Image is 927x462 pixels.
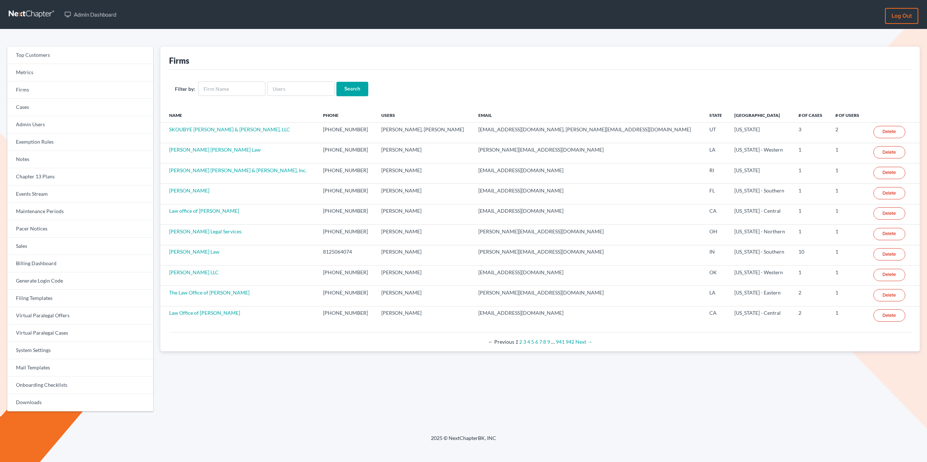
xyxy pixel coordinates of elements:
[729,225,793,245] td: [US_STATE] - Northern
[376,123,473,143] td: [PERSON_NAME], [PERSON_NAME]
[704,143,729,163] td: LA
[7,116,153,133] a: Admin Users
[830,306,866,326] td: 1
[704,204,729,224] td: CA
[873,126,905,138] a: Delete
[704,123,729,143] td: UT
[793,286,829,306] td: 2
[473,286,704,306] td: [PERSON_NAME][EMAIL_ADDRESS][DOMAIN_NAME]
[515,339,518,345] em: Page 1
[376,204,473,224] td: [PERSON_NAME]
[175,85,195,93] label: Filter by:
[7,238,153,255] a: Sales
[704,225,729,245] td: OH
[7,99,153,116] a: Cases
[169,187,209,194] a: [PERSON_NAME]
[830,204,866,224] td: 1
[7,255,153,272] a: Billing Dashboard
[793,123,829,143] td: 3
[830,286,866,306] td: 1
[566,339,574,345] a: Page 942
[704,306,729,326] td: CA
[830,265,866,285] td: 1
[376,163,473,183] td: [PERSON_NAME]
[7,47,153,64] a: Top Customers
[729,108,793,122] th: [GEOGRAPHIC_DATA]
[169,310,240,316] a: Law Office of [PERSON_NAME]
[830,225,866,245] td: 1
[7,359,153,377] a: Mail Templates
[551,339,555,345] span: …
[7,81,153,99] a: Firms
[267,81,335,96] input: Users
[473,245,704,265] td: [PERSON_NAME][EMAIL_ADDRESS][DOMAIN_NAME]
[793,108,829,122] th: # of Cases
[729,286,793,306] td: [US_STATE] - Eastern
[704,265,729,285] td: OK
[873,269,905,281] a: Delete
[793,306,829,326] td: 2
[873,187,905,199] a: Delete
[169,55,189,66] div: Firms
[704,108,729,122] th: State
[473,204,704,224] td: [EMAIL_ADDRESS][DOMAIN_NAME]
[257,435,670,448] div: 2025 © NextChapterBK, INC
[575,339,592,345] a: Next page
[873,167,905,179] a: Delete
[317,163,376,183] td: [PHONE_NUMBER]
[61,8,120,21] a: Admin Dashboard
[7,186,153,203] a: Events Stream
[704,184,729,204] td: FL
[376,265,473,285] td: [PERSON_NAME]
[336,82,368,96] input: Search
[473,225,704,245] td: [PERSON_NAME][EMAIL_ADDRESS][DOMAIN_NAME]
[531,339,534,345] a: Page 5
[729,306,793,326] td: [US_STATE] - Central
[7,342,153,359] a: System Settings
[729,245,793,265] td: [US_STATE] - Southern
[830,108,866,122] th: # of Users
[793,143,829,163] td: 1
[729,163,793,183] td: [US_STATE]
[317,265,376,285] td: [PHONE_NUMBER]
[317,286,376,306] td: [PHONE_NUMBER]
[7,151,153,168] a: Notes
[539,339,542,345] a: Page 7
[704,286,729,306] td: LA
[519,339,522,345] a: Page 2
[543,339,546,345] a: Page 8
[169,147,261,153] a: [PERSON_NAME] [PERSON_NAME] Law
[873,309,905,322] a: Delete
[376,108,473,122] th: Users
[793,204,829,224] td: 1
[198,81,265,96] input: Firm Name
[473,143,704,163] td: [PERSON_NAME][EMAIL_ADDRESS][DOMAIN_NAME]
[793,163,829,183] td: 1
[317,184,376,204] td: [PHONE_NUMBER]
[729,204,793,224] td: [US_STATE] - Central
[704,245,729,265] td: IN
[317,143,376,163] td: [PHONE_NUMBER]
[7,394,153,411] a: Downloads
[885,8,918,24] a: Log out
[7,377,153,394] a: Onboarding Checklists
[7,203,153,220] a: Maintenance Periods
[169,208,239,214] a: Law office of [PERSON_NAME]
[169,249,219,255] a: [PERSON_NAME] Law
[160,108,317,122] th: Name
[873,248,905,260] a: Delete
[729,123,793,143] td: [US_STATE]
[376,286,473,306] td: [PERSON_NAME]
[873,289,905,301] a: Delete
[376,225,473,245] td: [PERSON_NAME]
[473,123,704,143] td: [EMAIL_ADDRESS][DOMAIN_NAME], [PERSON_NAME][EMAIL_ADDRESS][DOMAIN_NAME]
[473,306,704,326] td: [EMAIL_ADDRESS][DOMAIN_NAME]
[488,339,514,345] span: Previous page
[473,163,704,183] td: [EMAIL_ADDRESS][DOMAIN_NAME]
[7,133,153,151] a: Exemption Rules
[830,123,866,143] td: 2
[7,220,153,238] a: Pacer Notices
[169,289,249,296] a: The Law Office of [PERSON_NAME]
[547,339,550,345] a: Page 9
[376,245,473,265] td: [PERSON_NAME]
